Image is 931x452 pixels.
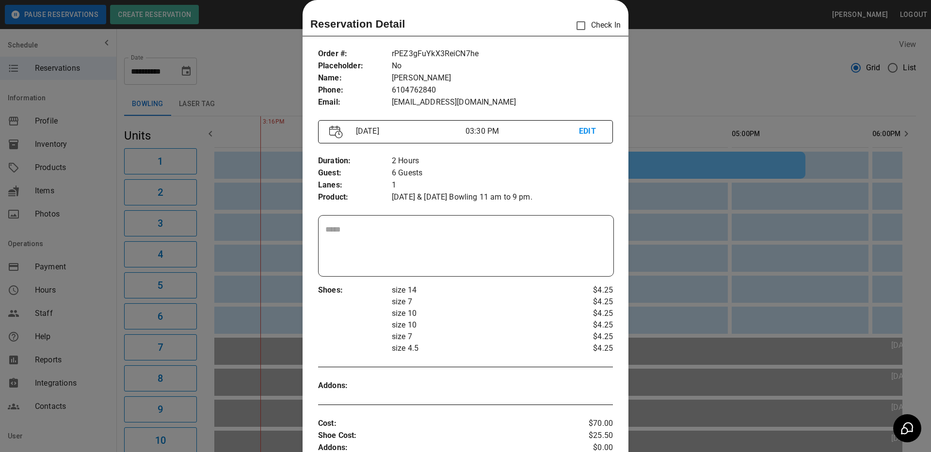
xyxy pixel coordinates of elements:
[392,319,564,331] p: size 10
[392,331,564,343] p: size 7
[392,72,613,84] p: [PERSON_NAME]
[329,125,343,139] img: Vector
[318,191,392,203] p: Product :
[318,430,564,442] p: Shoe Cost :
[392,60,613,72] p: No
[318,48,392,60] p: Order # :
[392,84,613,96] p: 6104762840
[318,284,392,296] p: Shoes :
[564,284,613,296] p: $4.25
[571,16,621,36] p: Check In
[310,16,405,32] p: Reservation Detail
[564,418,613,430] p: $70.00
[392,308,564,319] p: size 10
[564,308,613,319] p: $4.25
[564,296,613,308] p: $4.25
[392,191,613,203] p: [DATE] & [DATE] Bowling 11 am to 9 pm.
[318,418,564,430] p: Cost :
[352,125,465,137] p: [DATE]
[318,155,392,167] p: Duration :
[564,319,613,331] p: $4.25
[392,284,564,296] p: size 14
[392,48,613,60] p: rPEZ3gFuYkX3ReiCN7he
[392,155,613,167] p: 2 Hours
[564,343,613,354] p: $4.25
[318,84,392,96] p: Phone :
[465,125,579,137] p: 03:30 PM
[318,167,392,179] p: Guest :
[318,179,392,191] p: Lanes :
[318,60,392,72] p: Placeholder :
[564,430,613,442] p: $25.50
[318,96,392,109] p: Email :
[392,167,613,179] p: 6 Guests
[392,296,564,308] p: size 7
[579,125,602,138] p: EDIT
[318,380,392,392] p: Addons :
[392,343,564,354] p: size 4.5
[564,331,613,343] p: $4.25
[392,96,613,109] p: [EMAIL_ADDRESS][DOMAIN_NAME]
[318,72,392,84] p: Name :
[392,179,613,191] p: 1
